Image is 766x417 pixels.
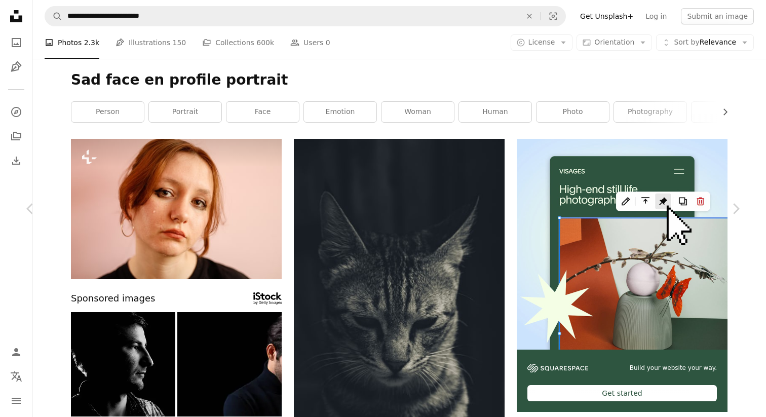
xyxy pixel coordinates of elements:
a: woman [381,102,454,122]
a: Log in [639,8,673,24]
a: Collections 600k [202,26,274,59]
button: Clear [518,7,541,26]
a: girl [692,102,764,122]
button: Orientation [577,34,652,51]
span: 600k [256,37,274,48]
span: Sponsored images [71,291,155,306]
form: Find visuals sitewide [45,6,566,26]
a: Photos [6,32,26,53]
h1: Sad face en profile portrait [71,71,727,89]
a: portrait [149,102,221,122]
a: photography [614,102,686,122]
button: Visual search [541,7,565,26]
a: Illustrations 150 [116,26,186,59]
button: Menu [6,391,26,411]
span: License [528,38,555,46]
div: Get started [527,385,717,401]
a: A sad woman with tears rolling down her face. [71,204,282,213]
a: human [459,102,531,122]
a: photo [537,102,609,122]
a: Collections [6,126,26,146]
button: scroll list to the right [716,102,727,122]
img: file-1606177908946-d1eed1cbe4f5image [527,364,588,372]
a: Explore [6,102,26,122]
a: Users 0 [290,26,330,59]
button: License [511,34,573,51]
span: 0 [326,37,330,48]
span: Build your website your way. [630,364,717,372]
button: Language [6,366,26,387]
a: Download History [6,150,26,171]
img: file-1723602894256-972c108553a7image [517,139,727,350]
a: a black and white photo of a cat sleeping [294,293,505,302]
button: Sort byRelevance [656,34,754,51]
img: Pensive thinking handsome young business man portrait Attractive bearded confident guy planning s... [177,312,282,416]
span: Sort by [674,38,699,46]
img: Young man portrait [71,312,175,416]
a: face [226,102,299,122]
a: Log in / Sign up [6,342,26,362]
a: Build your website your way.Get started [517,139,727,412]
button: Search Unsplash [45,7,62,26]
img: A sad woman with tears rolling down her face. [71,139,282,279]
button: Submit an image [681,8,754,24]
span: 150 [173,37,186,48]
a: Get Unsplash+ [574,8,639,24]
a: person [71,102,144,122]
span: Relevance [674,37,736,48]
a: Next [705,160,766,257]
a: emotion [304,102,376,122]
span: Orientation [594,38,634,46]
a: Illustrations [6,57,26,77]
